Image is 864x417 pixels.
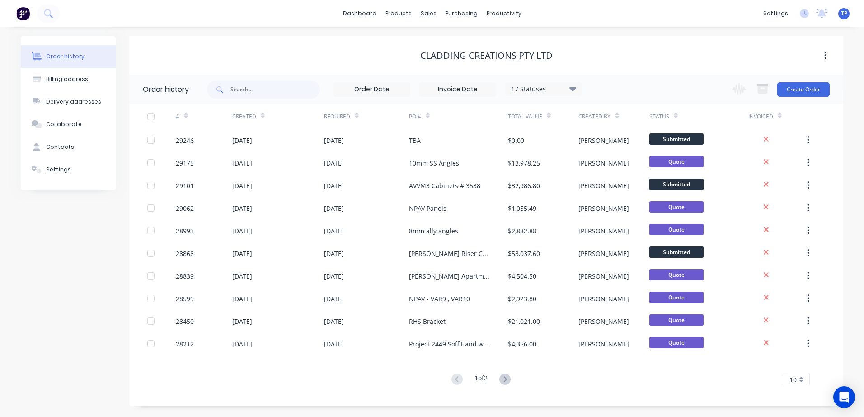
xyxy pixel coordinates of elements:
div: Collaborate [46,120,82,128]
div: 8mm ally angles [409,226,458,236]
div: Created [232,104,324,129]
div: settings [759,7,793,20]
div: $21,021.00 [508,317,540,326]
div: Order history [46,52,85,61]
div: [DATE] [324,226,344,236]
div: [PERSON_NAME] [578,339,629,349]
span: TP [841,9,847,18]
button: Settings [21,158,116,181]
div: Billing address [46,75,88,83]
span: 10 [789,375,797,384]
div: Status [649,113,669,121]
input: Search... [230,81,320,99]
div: RHS Bracket [409,317,446,326]
div: [PERSON_NAME] [578,226,629,236]
div: 29246 [176,136,194,145]
div: Required [324,113,350,121]
span: Quote [649,337,704,348]
div: Order history [143,84,189,95]
div: [PERSON_NAME] [578,249,629,258]
div: Created By [578,113,610,121]
div: $2,882.88 [508,226,536,236]
div: $32,986.80 [508,181,540,190]
button: Billing address [21,68,116,90]
div: [DATE] [232,204,252,213]
button: Collaborate [21,113,116,136]
input: Order Date [334,83,410,96]
div: Status [649,104,748,129]
div: Delivery addresses [46,98,101,106]
div: [DATE] [324,249,344,258]
div: [DATE] [324,271,344,281]
div: [DATE] [232,249,252,258]
input: Invoice Date [420,83,496,96]
div: 10mm SS Angles [409,158,459,168]
div: 17 Statuses [506,84,582,94]
div: NPAV Panels [409,204,446,213]
a: dashboard [338,7,381,20]
div: [PERSON_NAME] [578,181,629,190]
div: [PERSON_NAME] [578,136,629,145]
div: Required [324,104,409,129]
div: [DATE] [324,317,344,326]
div: PO # [409,104,508,129]
div: Created By [578,104,649,129]
img: Factory [16,7,30,20]
div: Total Value [508,113,542,121]
div: [PERSON_NAME] Apartments [409,271,490,281]
div: [DATE] [324,158,344,168]
div: $53,037.60 [508,249,540,258]
button: Delivery addresses [21,90,116,113]
div: 29175 [176,158,194,168]
div: [DATE] [324,136,344,145]
div: $0.00 [508,136,524,145]
div: $13,978.25 [508,158,540,168]
div: [DATE] [324,339,344,349]
button: Order history [21,45,116,68]
span: Quote [649,314,704,326]
div: Cladding Creations Pty Ltd [420,50,553,61]
div: 1 of 2 [474,373,488,386]
div: AVVM3 Cabinets # 3538 [409,181,480,190]
div: Total Value [508,104,578,129]
div: TBA [409,136,421,145]
span: Submitted [649,179,704,190]
div: # [176,113,179,121]
div: [DATE] [324,294,344,303]
span: Submitted [649,133,704,145]
div: NPAV - VAR9 , VAR10 [409,294,470,303]
button: Contacts [21,136,116,158]
span: Submitted [649,246,704,258]
div: [DATE] [232,136,252,145]
div: [DATE] [232,271,252,281]
div: $4,504.50 [508,271,536,281]
div: $4,356.00 [508,339,536,349]
div: Project 2449 Soffit and wall panels [409,339,490,349]
div: sales [416,7,441,20]
div: [DATE] [232,294,252,303]
div: [DATE] [324,204,344,213]
div: 28212 [176,339,194,349]
div: Settings [46,166,71,174]
div: [PERSON_NAME] [578,317,629,326]
div: purchasing [441,7,482,20]
div: Invoiced [748,113,773,121]
span: Quote [649,269,704,280]
div: $1,055.49 [508,204,536,213]
div: 28993 [176,226,194,236]
div: 28450 [176,317,194,326]
span: Quote [649,156,704,167]
div: PO # [409,113,421,121]
div: [PERSON_NAME] [578,158,629,168]
div: [DATE] [324,181,344,190]
div: Invoiced [748,104,805,129]
div: [PERSON_NAME] Riser Cabinets PO # 3519 [409,249,490,258]
div: 29062 [176,204,194,213]
button: Create Order [777,82,830,97]
div: 28839 [176,271,194,281]
div: [DATE] [232,339,252,349]
div: [PERSON_NAME] [578,271,629,281]
div: 28599 [176,294,194,303]
div: [PERSON_NAME] [578,204,629,213]
span: Quote [649,201,704,213]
